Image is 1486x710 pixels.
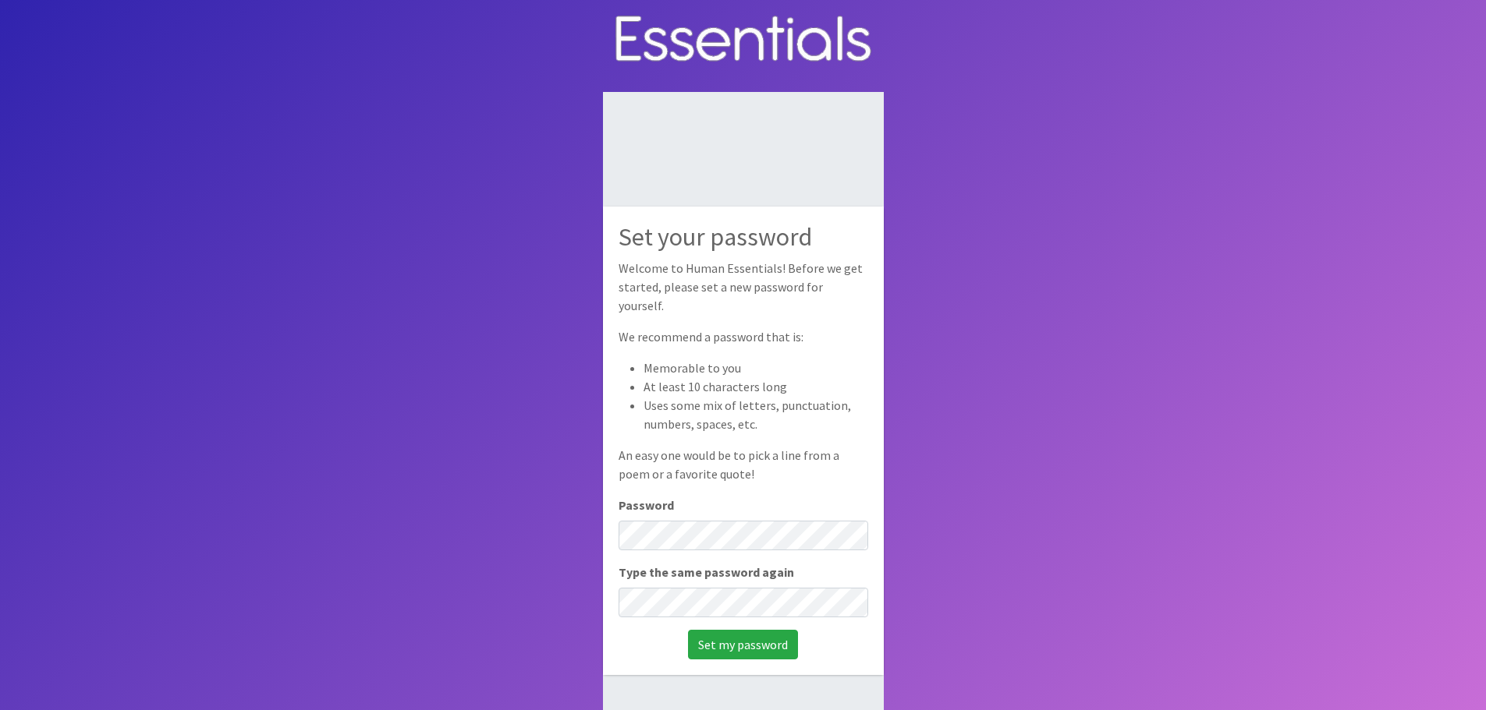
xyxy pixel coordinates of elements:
[688,630,798,659] input: Set my password
[619,259,868,315] p: Welcome to Human Essentials! Before we get started, please set a new password for yourself.
[644,396,868,433] li: Uses some mix of letters, punctuation, numbers, spaces, etc.
[619,222,868,252] h2: Set your password
[619,446,868,483] p: An easy one would be to pick a line from a poem or a favorite quote!
[619,496,674,514] label: Password
[619,563,794,581] label: Type the same password again
[644,359,868,377] li: Memorable to you
[644,377,868,396] li: At least 10 characters long
[619,327,868,346] p: We recommend a password that is:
